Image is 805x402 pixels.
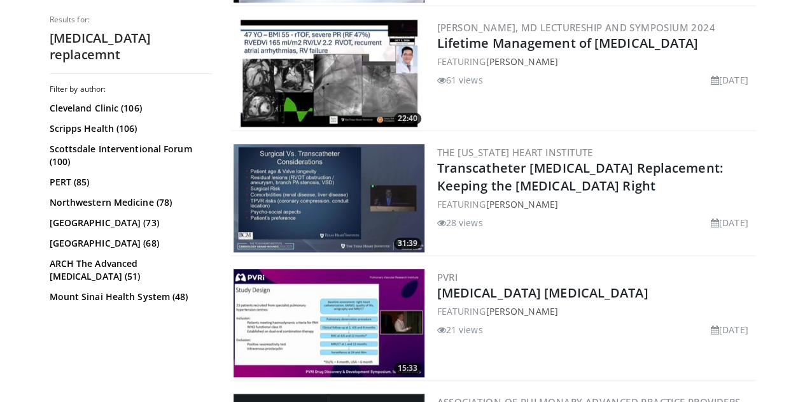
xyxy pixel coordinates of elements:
a: [PERSON_NAME] [486,55,557,68]
li: [DATE] [711,323,748,336]
li: 28 views [437,216,483,229]
li: [DATE] [711,73,748,87]
a: The [US_STATE] Heart Institute [437,146,593,159]
a: [GEOGRAPHIC_DATA] (73) [50,217,209,229]
span: 31:39 [394,238,421,249]
a: Cleveland Clinic (106) [50,102,209,115]
a: 31:39 [234,144,424,252]
a: [GEOGRAPHIC_DATA] (68) [50,237,209,250]
a: PVRI [437,271,458,284]
span: 15:33 [394,363,421,374]
li: [DATE] [711,216,748,229]
a: [PERSON_NAME] [486,198,557,210]
a: Scottsdale Interventional Forum (100) [50,143,209,168]
div: FEATURING [437,197,753,211]
a: [MEDICAL_DATA] [MEDICAL_DATA] [437,284,648,301]
div: FEATURING [437,55,753,68]
img: c415331f-5347-447f-9f5d-b2e856f3123a.300x170_q85_crop-smart_upscale.jpg [234,269,424,377]
a: Lifetime Management of [MEDICAL_DATA] [437,34,699,52]
a: Northwestern Medicine (78) [50,196,209,209]
a: 22:40 [234,19,424,127]
li: 61 views [437,73,483,87]
a: Transcatheter [MEDICAL_DATA] Replacement: Keeping the [MEDICAL_DATA] Right [437,159,723,194]
span: 22:40 [394,113,421,124]
a: PERT (85) [50,176,209,189]
a: ARCH The Advanced [MEDICAL_DATA] (51) [50,257,209,283]
a: [PERSON_NAME] [486,305,557,317]
a: Scripps Health (106) [50,122,209,135]
a: 15:33 [234,269,424,377]
li: 21 views [437,323,483,336]
div: FEATURING [437,305,753,318]
h3: Filter by author: [50,84,212,94]
h2: [MEDICAL_DATA] replacemnt [50,30,212,63]
p: Results for: [50,15,212,25]
a: [PERSON_NAME], MD Lectureship and Symposium 2024 [437,21,715,34]
a: Mount Sinai Health System (48) [50,291,209,303]
img: e693a4b7-a08a-4c51-bb34-b8768ff68450.300x170_q85_crop-smart_upscale.jpg [234,19,424,127]
img: ca4c6c95-00eb-48c8-990c-95b1ac4ad125.300x170_q85_crop-smart_upscale.jpg [234,144,424,252]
